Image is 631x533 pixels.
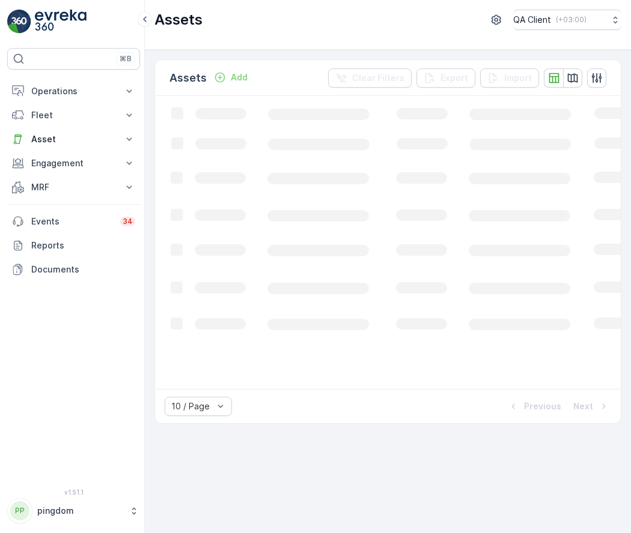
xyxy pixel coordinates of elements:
[352,72,404,84] p: Clear Filters
[31,239,135,251] p: Reports
[169,70,207,86] p: Assets
[31,181,116,193] p: MRF
[209,70,252,85] button: Add
[123,217,133,226] p: 34
[154,10,203,29] p: Assets
[31,157,116,169] p: Engagement
[573,400,593,412] p: Next
[524,400,561,412] p: Previous
[572,399,611,414] button: Next
[120,54,132,64] p: ⌘B
[7,10,31,34] img: logo
[35,10,87,34] img: logo_light-DOdMpM7g.png
[10,501,29,520] div: PP
[440,72,468,84] p: Export
[7,209,140,233] a: Events34
[31,215,113,227] p: Events
[480,68,539,88] button: Import
[7,79,140,103] button: Operations
[31,85,116,97] p: Operations
[7,175,140,199] button: MRF
[31,133,116,145] p: Asset
[31,109,116,121] p: Fleet
[31,263,135,276] p: Documents
[556,15,587,25] p: ( +03:00 )
[7,233,140,257] a: Reports
[7,103,140,127] button: Fleet
[7,257,140,282] a: Documents
[37,505,123,517] p: pingdom
[513,10,621,30] button: QA Client(+03:00)
[7,151,140,175] button: Engagement
[328,68,412,88] button: Clear Filters
[7,489,140,496] span: v 1.51.1
[504,72,532,84] p: Import
[7,498,140,523] button: PPpingdom
[7,127,140,151] button: Asset
[513,14,551,26] p: QA Client
[506,399,562,414] button: Previous
[231,71,248,83] p: Add
[416,68,475,88] button: Export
